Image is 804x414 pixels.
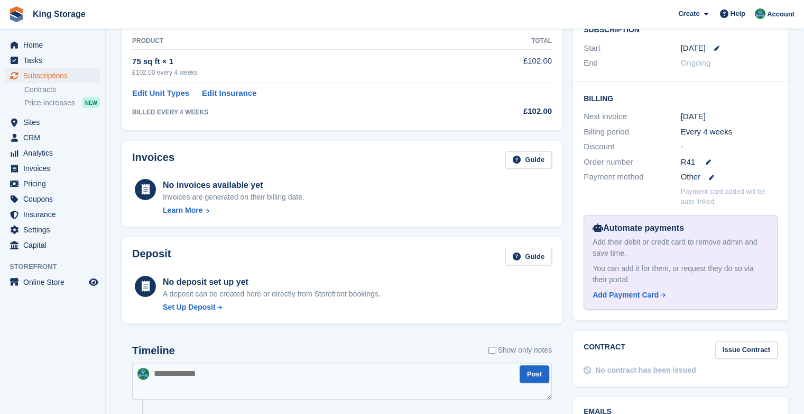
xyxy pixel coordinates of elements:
div: Start [584,42,681,55]
div: No contract has been issued [595,365,696,376]
h2: Invoices [132,151,174,169]
a: menu [5,275,100,290]
div: NEW [82,97,100,108]
a: Contracts [24,85,100,95]
h2: Subscription [584,24,778,34]
span: Storefront [10,262,105,272]
div: You can add it for them, or request they do so via their portal. [593,263,769,285]
h2: Deposit [132,248,171,265]
span: Analytics [23,146,87,160]
h2: Contract [584,341,625,359]
span: Pricing [23,176,87,191]
td: £102.00 [473,49,552,83]
span: Ongoing [681,58,711,67]
span: CRM [23,130,87,145]
p: Payment card added will be auto-linked [681,186,778,207]
span: R41 [681,156,696,168]
div: Every 4 weeks [681,126,778,138]
a: menu [5,222,100,237]
span: Tasks [23,53,87,68]
a: Issue Contract [715,341,778,359]
time: 2025-08-22 00:00:00 UTC [681,42,706,55]
th: Total [473,33,552,50]
span: Account [767,9,794,20]
div: Set Up Deposit [163,302,216,313]
button: Post [520,365,549,383]
span: Price increases [24,98,75,108]
div: Invoices are generated on their billing date. [163,192,304,203]
a: menu [5,207,100,222]
div: Learn More [163,205,202,216]
div: Automate payments [593,222,769,235]
a: menu [5,115,100,130]
a: King Storage [29,5,90,23]
a: Set Up Deposit [163,302,381,313]
a: menu [5,192,100,206]
div: Other [681,171,778,183]
div: Next invoice [584,111,681,123]
div: £102.00 [473,105,552,118]
input: Show only notes [488,345,495,356]
a: menu [5,161,100,176]
span: Invoices [23,161,87,176]
a: Guide [505,248,552,265]
span: Create [678,8,699,19]
div: - [681,141,778,153]
div: Payment method [584,171,681,183]
span: Settings [23,222,87,237]
span: Online Store [23,275,87,290]
a: Edit Insurance [202,87,256,100]
a: menu [5,68,100,83]
a: menu [5,38,100,52]
div: Add their debit or credit card to remove admin and save time. [593,237,769,259]
a: Add Payment Card [593,290,764,301]
div: No deposit set up yet [163,276,381,289]
div: BILLED EVERY 4 WEEKS [132,107,473,117]
div: [DATE] [681,111,778,123]
div: End [584,57,681,69]
a: Learn More [163,205,304,216]
img: stora-icon-8386f47178a22dfd0bd8f6a31ec36ba5ce8667c1dd55bd0f319d3a0aa187defe.svg [8,6,24,22]
label: Show only notes [488,345,552,356]
span: Insurance [23,207,87,222]
img: John King [137,368,149,380]
span: Home [23,38,87,52]
span: Subscriptions [23,68,87,83]
span: Capital [23,238,87,253]
a: Preview store [87,276,100,289]
h2: Billing [584,93,778,103]
div: Order number [584,156,681,168]
div: 75 sq ft × 1 [132,56,473,68]
a: Edit Unit Types [132,87,189,100]
th: Product [132,33,473,50]
h2: Timeline [132,345,175,357]
a: menu [5,130,100,145]
div: Discount [584,141,681,153]
div: £102.00 every 4 weeks [132,68,473,77]
p: A deposit can be created here or directly from Storefront bookings. [163,289,381,300]
span: Help [731,8,745,19]
span: Sites [23,115,87,130]
div: Add Payment Card [593,290,659,301]
span: Coupons [23,192,87,206]
a: Guide [505,151,552,169]
a: menu [5,176,100,191]
a: menu [5,53,100,68]
a: menu [5,238,100,253]
a: menu [5,146,100,160]
img: John King [755,8,765,19]
div: No invoices available yet [163,179,304,192]
a: Price increases NEW [24,97,100,109]
div: Billing period [584,126,681,138]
